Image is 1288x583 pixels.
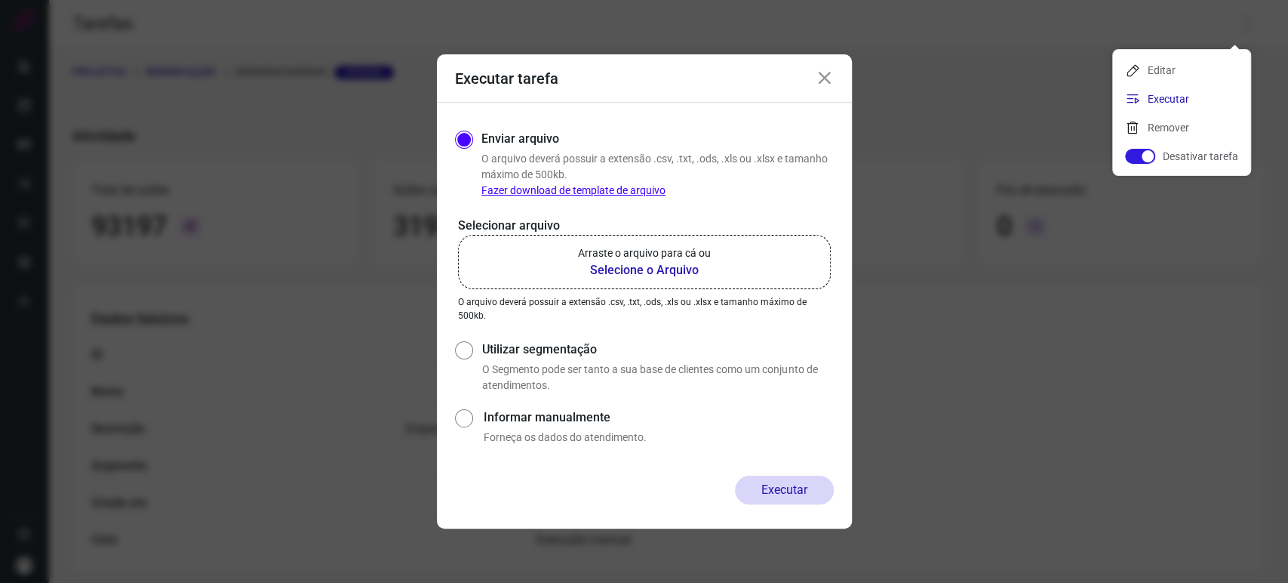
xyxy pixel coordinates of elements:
p: O Segmento pode ser tanto a sua base de clientes como um conjunto de atendimentos. [482,362,833,393]
p: Forneça os dados do atendimento. [484,430,833,446]
label: Enviar arquivo [481,130,559,148]
li: Editar [1113,58,1250,82]
li: Executar [1113,87,1250,111]
a: Fazer download de template de arquivo [481,184,666,196]
label: Informar manualmente [484,409,833,427]
p: Arraste o arquivo para cá ou [578,245,711,261]
button: Executar [735,476,834,504]
p: O arquivo deverá possuir a extensão .csv, .txt, .ods, .xls ou .xlsx e tamanho máximo de 500kb. [458,295,831,322]
li: Remover [1113,116,1250,140]
p: O arquivo deverá possuir a extensão .csv, .txt, .ods, .xls ou .xlsx e tamanho máximo de 500kb. [481,151,834,199]
b: Selecione o Arquivo [578,261,711,279]
p: Selecionar arquivo [458,217,831,235]
label: Utilizar segmentação [482,341,833,359]
li: Desativar tarefa [1113,144,1250,168]
h3: Executar tarefa [455,69,558,88]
